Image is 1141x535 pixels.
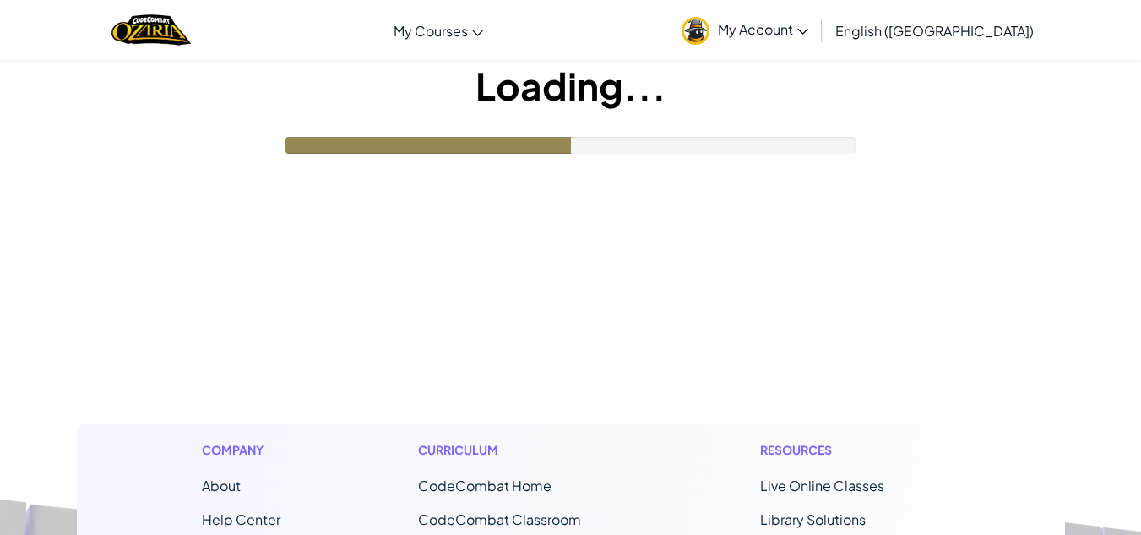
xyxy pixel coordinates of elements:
[394,22,468,40] span: My Courses
[760,477,884,494] a: Live Online Classes
[202,510,280,528] a: Help Center
[111,13,190,47] a: Ozaria by CodeCombat logo
[673,3,817,57] a: My Account
[418,477,551,494] span: CodeCombat Home
[111,13,190,47] img: Home
[385,8,492,53] a: My Courses
[718,20,808,38] span: My Account
[202,441,280,459] h1: Company
[827,8,1042,53] a: English ([GEOGRAPHIC_DATA])
[760,510,866,528] a: Library Solutions
[202,477,241,494] a: About
[418,510,581,528] a: CodeCombat Classroom
[835,22,1034,40] span: English ([GEOGRAPHIC_DATA])
[760,441,940,459] h1: Resources
[418,441,622,459] h1: Curriculum
[682,17,709,45] img: avatar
